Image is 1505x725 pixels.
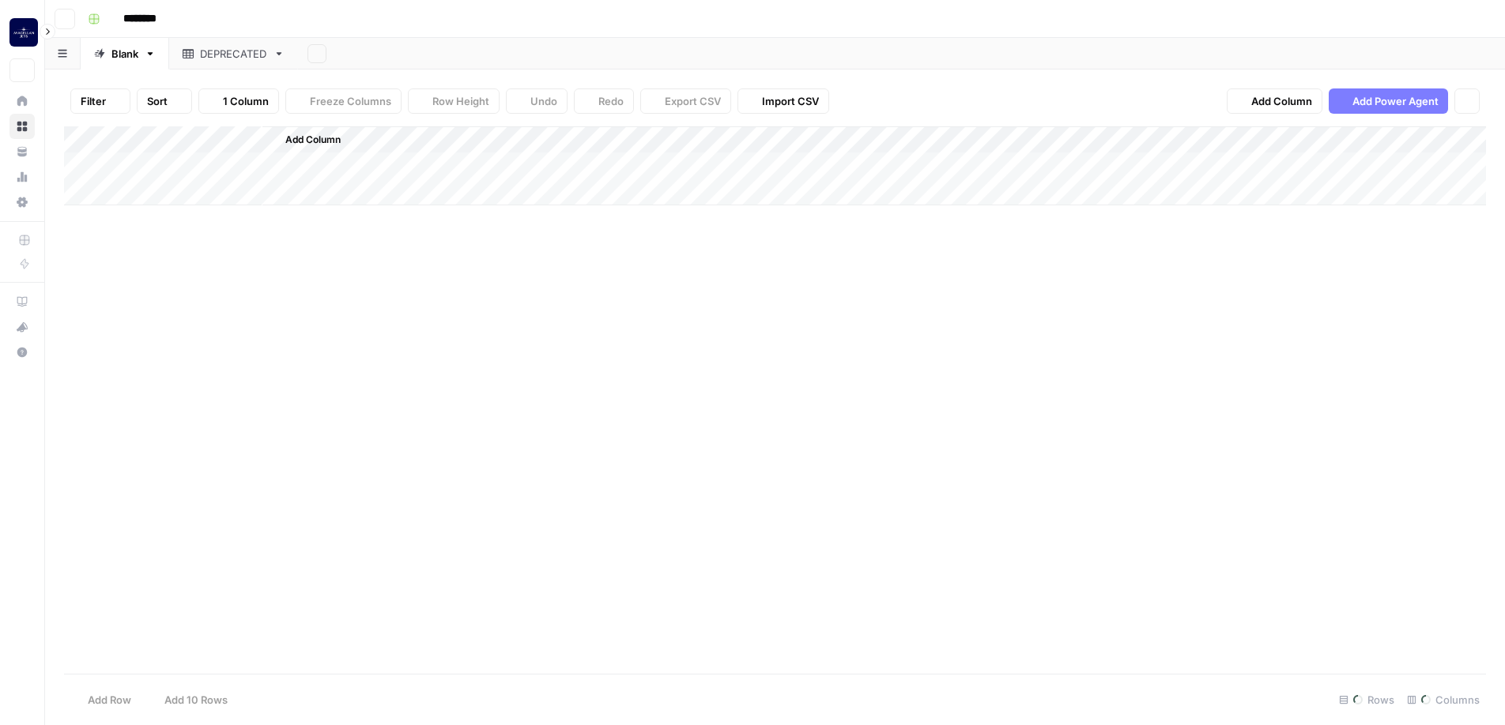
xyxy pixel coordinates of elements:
[9,18,38,47] img: Magellan Jets Logo
[285,133,341,147] span: Add Column
[285,88,402,114] button: Freeze Columns
[665,93,721,109] span: Export CSV
[9,139,35,164] a: Your Data
[737,88,829,114] button: Import CSV
[432,93,489,109] span: Row Height
[1401,687,1486,712] div: Columns
[640,88,731,114] button: Export CSV
[1352,93,1439,109] span: Add Power Agent
[81,93,106,109] span: Filter
[111,46,138,62] div: Blank
[169,38,298,69] a: DEPRECATED
[9,314,35,340] button: What's new?
[9,88,35,114] a: Home
[9,164,35,190] a: Usage
[70,88,130,114] button: Filter
[530,93,557,109] span: Undo
[147,93,168,109] span: Sort
[200,46,267,62] div: DEPRECATED
[88,692,131,708] span: Add Row
[9,289,35,314] a: AirOps Academy
[574,88,634,114] button: Redo
[164,692,228,708] span: Add 10 Rows
[506,88,568,114] button: Undo
[598,93,624,109] span: Redo
[64,687,141,712] button: Add Row
[9,190,35,215] a: Settings
[141,687,237,712] button: Add 10 Rows
[81,38,169,69] a: Blank
[223,93,269,109] span: 1 Column
[198,88,279,114] button: 1 Column
[137,88,192,114] button: Sort
[408,88,500,114] button: Row Height
[762,93,819,109] span: Import CSV
[10,315,34,339] div: What's new?
[1333,687,1401,712] div: Rows
[9,114,35,139] a: Browse
[310,93,391,109] span: Freeze Columns
[1329,88,1448,114] button: Add Power Agent
[1251,93,1312,109] span: Add Column
[9,13,35,52] button: Workspace: Magellan Jets
[9,340,35,365] button: Help + Support
[1227,88,1322,114] button: Add Column
[265,130,347,150] button: Add Column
